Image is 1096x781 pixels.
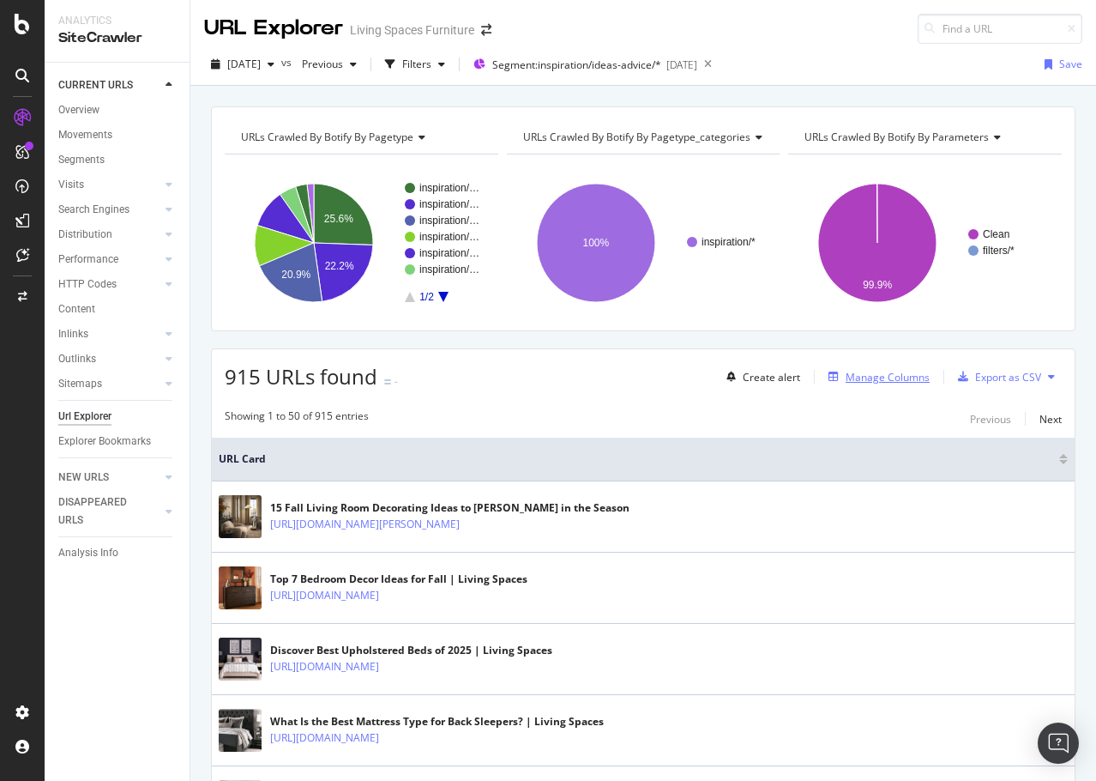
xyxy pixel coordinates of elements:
[1039,412,1062,427] div: Next
[270,572,527,587] div: Top 7 Bedroom Decor Ideas for Fall | Living Spaces
[666,58,697,72] div: [DATE]
[1039,409,1062,429] button: Next
[801,124,1046,151] h4: URLs Crawled By Botify By parameters
[419,215,479,227] text: inspiration/…
[219,638,262,681] img: main image
[58,151,178,169] a: Segments
[582,237,609,249] text: 100%
[58,408,178,426] a: Url Explorer
[58,375,160,393] a: Sitemaps
[270,587,379,604] a: [URL][DOMAIN_NAME]
[492,58,661,72] span: Segment: inspiration/ideas-advice/*
[58,275,117,294] div: HTTP Codes
[970,409,1011,429] button: Previous
[419,198,479,210] text: inspiration/…
[238,124,483,151] h4: URLs Crawled By Botify By pagetype
[481,24,491,36] div: arrow-right-arrow-left
[204,14,343,43] div: URL Explorer
[1038,723,1079,764] div: Open Intercom Messenger
[219,709,262,752] img: main image
[520,124,776,151] h4: URLs Crawled By Botify By pagetype_categories
[281,55,295,70] span: vs
[419,247,479,259] text: inspiration/…
[58,300,95,318] div: Content
[58,433,178,451] a: Explorer Bookmarks
[219,566,262,609] img: main image
[58,493,160,530] a: DISAPPEARED URLS
[227,57,261,71] span: 2025 Oct. 3rd
[58,76,160,94] a: CURRENT URLS
[219,495,262,538] img: main image
[1038,51,1082,78] button: Save
[788,168,1057,318] svg: A chart.
[295,51,364,78] button: Previous
[241,130,413,144] span: URLs Crawled By Botify By pagetype
[350,21,474,39] div: Living Spaces Furniture
[58,151,105,169] div: Segments
[58,300,178,318] a: Content
[58,350,160,368] a: Outlinks
[822,366,930,387] button: Manage Columns
[58,275,160,294] a: HTTP Codes
[384,379,391,384] img: Equal
[970,412,1011,427] div: Previous
[325,260,354,272] text: 22.2%
[58,126,112,144] div: Movements
[507,168,776,318] svg: A chart.
[219,451,1055,467] span: URL Card
[378,51,452,78] button: Filters
[58,325,88,343] div: Inlinks
[804,130,989,144] span: URLs Crawled By Botify By parameters
[58,251,118,269] div: Performance
[951,363,1041,390] button: Export as CSV
[58,251,160,269] a: Performance
[523,130,750,144] span: URLs Crawled By Botify By pagetype_categories
[58,493,145,530] div: DISAPPEARED URLS
[58,101,178,119] a: Overview
[58,544,178,562] a: Analysis Info
[467,51,697,78] button: Segment:inspiration/ideas-advice/*[DATE]
[270,714,604,730] div: What Is the Best Mattress Type for Back Sleepers? | Living Spaces
[270,643,552,658] div: Discover Best Upholstered Beds of 2025 | Living Spaces
[58,28,176,48] div: SiteCrawler
[58,176,84,194] div: Visits
[295,57,343,71] span: Previous
[58,101,99,119] div: Overview
[394,374,398,389] div: -
[58,201,129,219] div: Search Engines
[58,375,102,393] div: Sitemaps
[58,226,160,244] a: Distribution
[58,469,160,487] a: NEW URLS
[270,516,460,533] a: [URL][DOMAIN_NAME][PERSON_NAME]
[204,51,281,78] button: [DATE]
[58,76,133,94] div: CURRENT URLS
[402,57,431,71] div: Filters
[281,269,310,281] text: 20.9%
[270,500,629,516] div: 15 Fall Living Room Decorating Ideas to [PERSON_NAME] in the Season
[58,469,109,487] div: NEW URLS
[324,213,353,225] text: 25.6%
[225,409,369,429] div: Showing 1 to 50 of 915 entries
[58,433,151,451] div: Explorer Bookmarks
[720,363,800,390] button: Create alert
[270,658,379,675] a: [URL][DOMAIN_NAME]
[419,182,479,194] text: inspiration/…
[983,245,1015,257] text: filters/*
[58,14,176,28] div: Analytics
[419,291,434,303] text: 1/2
[58,126,178,144] a: Movements
[743,370,800,384] div: Create alert
[270,730,379,747] a: [URL][DOMAIN_NAME]
[225,168,494,318] svg: A chart.
[918,14,1082,44] input: Find a URL
[58,408,111,426] div: Url Explorer
[58,350,96,368] div: Outlinks
[58,176,160,194] a: Visits
[58,325,160,343] a: Inlinks
[1059,57,1082,71] div: Save
[702,236,756,248] text: inspiration/*
[58,201,160,219] a: Search Engines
